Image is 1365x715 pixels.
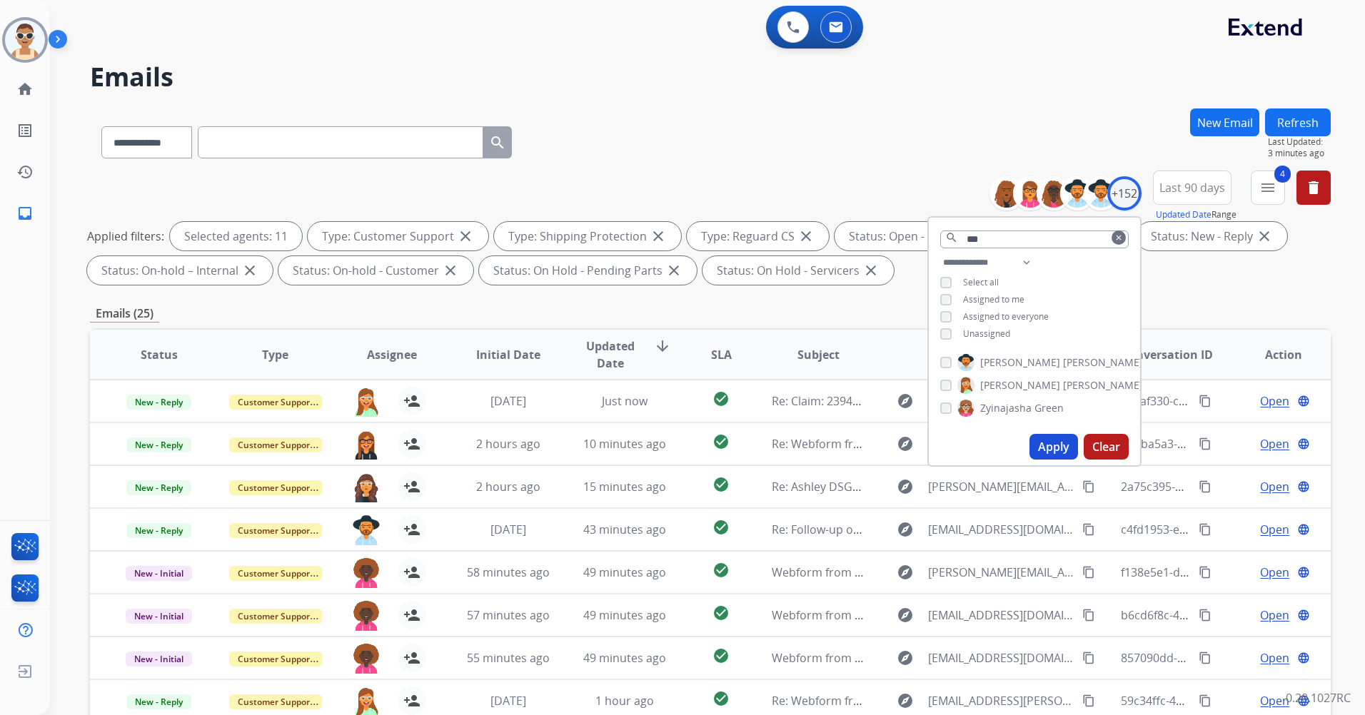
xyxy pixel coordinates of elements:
span: [DATE] [490,522,526,537]
span: [PERSON_NAME] [1063,355,1143,370]
mat-icon: explore [897,564,914,581]
span: New - Initial [126,566,192,581]
h2: Emails [90,63,1331,91]
mat-icon: check_circle [712,433,730,450]
div: Status: On-hold – Internal [87,256,273,285]
span: New - Reply [126,437,191,452]
mat-icon: close [457,228,474,245]
span: 58 minutes ago [467,564,550,580]
mat-icon: explore [897,607,914,624]
span: [DATE] [490,693,526,709]
span: 49 minutes ago [583,564,666,580]
div: Type: Reguard CS [687,222,829,250]
mat-icon: check_circle [712,604,730,622]
span: Re: Ashley DSG in store credit [772,479,931,495]
mat-icon: explore [897,649,914,666]
span: 43 minutes ago [583,522,666,537]
mat-icon: content_copy [1199,523,1212,536]
mat-icon: explore [897,692,914,709]
span: [EMAIL_ADDRESS][DOMAIN_NAME] [928,607,1074,624]
div: Status: On Hold - Servicers [702,256,894,285]
span: Open [1260,692,1289,709]
mat-icon: person_add [403,564,420,581]
mat-icon: person_add [403,478,420,495]
img: agent-avatar [352,472,381,502]
span: Unassigned [963,328,1010,340]
button: Last 90 days [1153,171,1231,205]
p: 0.20.1027RC [1286,689,1351,706]
mat-icon: person_add [403,521,420,538]
mat-icon: content_copy [1082,694,1095,707]
button: Updated Date [1156,209,1212,220]
span: [PERSON_NAME] [1063,378,1143,392]
mat-icon: explore [897,435,914,452]
mat-icon: check_circle [712,562,730,579]
mat-icon: search [489,134,506,151]
span: Zyinajasha [980,401,1032,415]
span: c4fd1953-e116-49b1-af38-64b482592c54 [1121,522,1336,537]
span: Re: Follow-up on repair [772,522,896,537]
mat-icon: language [1297,395,1310,407]
span: Customer Support [229,395,322,410]
mat-icon: delete [1305,179,1322,196]
p: Applied filters: [87,228,164,245]
mat-icon: close [650,228,667,245]
img: agent-avatar [352,558,381,588]
span: Open [1260,392,1289,410]
div: Status: On-hold - Customer [278,256,473,285]
span: Customer Support [229,437,322,452]
span: 49 minutes ago [583,650,666,666]
mat-icon: home [16,81,34,98]
mat-icon: language [1297,566,1310,579]
mat-icon: content_copy [1082,609,1095,622]
mat-icon: person_add [403,392,420,410]
mat-icon: person_add [403,607,420,624]
mat-icon: close [241,262,258,279]
mat-icon: language [1297,609,1310,622]
mat-icon: person_add [403,649,420,666]
mat-icon: content_copy [1082,523,1095,536]
div: Selected agents: 11 [170,222,302,250]
mat-icon: content_copy [1199,395,1212,407]
span: Webform from [PERSON_NAME][EMAIL_ADDRESS][DOMAIN_NAME] on [DATE] [772,564,1184,580]
mat-icon: language [1297,480,1310,493]
div: Type: Customer Support [308,222,488,250]
mat-icon: content_copy [1199,609,1212,622]
mat-icon: close [665,262,682,279]
mat-icon: content_copy [1082,566,1095,579]
img: agent-avatar [352,387,381,417]
mat-icon: content_copy [1082,480,1095,493]
span: Open [1260,564,1289,581]
span: 49 minutes ago [583,607,666,623]
button: New Email [1190,108,1259,136]
span: Assigned to me [963,293,1024,305]
mat-icon: content_copy [1199,480,1212,493]
span: New - Initial [126,609,192,624]
span: New - Reply [126,694,191,709]
mat-icon: check_circle [712,476,730,493]
span: Just now [602,393,648,409]
span: 2 hours ago [476,479,540,495]
span: Customer Support [229,480,322,495]
span: SLA [711,346,732,363]
span: Range [1156,208,1236,220]
div: Status: Open - All [835,222,974,250]
span: [PERSON_NAME][EMAIL_ADDRESS][PERSON_NAME][DOMAIN_NAME] [928,478,1074,495]
span: Webform from [EMAIL_ADDRESS][DOMAIN_NAME] on [DATE] [772,607,1095,623]
span: Open [1260,521,1289,538]
div: Status: On Hold - Pending Parts [479,256,697,285]
mat-icon: check_circle [712,647,730,664]
mat-icon: language [1297,523,1310,536]
span: New - Reply [126,480,191,495]
mat-icon: close [442,262,459,279]
span: 2a75c395-05e9-4a32-8ae6-4c13a33df8b0 [1121,479,1338,495]
span: 3 minutes ago [1268,148,1331,159]
span: 2 hours ago [476,436,540,452]
span: Open [1260,649,1289,666]
img: agent-avatar [352,430,381,460]
span: Re: Webform from [EMAIL_ADDRESS][PERSON_NAME][DOMAIN_NAME] on [DATE] [772,693,1203,709]
span: Subject [797,346,840,363]
span: New - Reply [126,395,191,410]
mat-icon: explore [897,478,914,495]
span: Green [1034,401,1064,415]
